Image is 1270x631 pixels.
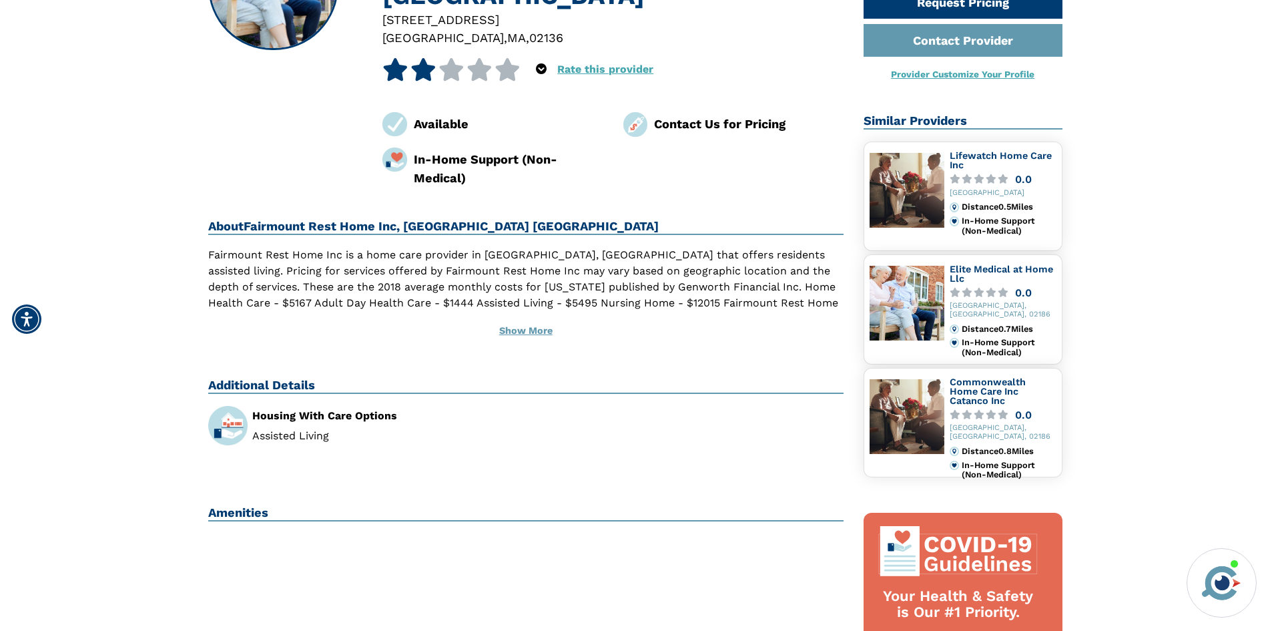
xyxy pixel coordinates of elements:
[414,150,603,187] div: In-Home Support (Non-Medical)
[950,189,1056,198] div: [GEOGRAPHIC_DATA]
[1199,560,1244,606] img: avatar
[950,424,1056,441] div: [GEOGRAPHIC_DATA], [GEOGRAPHIC_DATA], 02186
[962,325,1056,334] div: Distance 0.7 Miles
[382,11,844,29] div: [STREET_ADDRESS]
[950,264,1053,284] a: Elite Medical at Home Llc
[950,410,1056,420] a: 0.0
[252,431,516,441] li: Assisted Living
[950,302,1056,319] div: [GEOGRAPHIC_DATA], [GEOGRAPHIC_DATA], 02186
[950,338,959,347] img: primary.svg
[529,29,563,47] div: 02136
[208,247,844,343] p: Fairmount Rest Home Inc is a home care provider in [GEOGRAPHIC_DATA], [GEOGRAPHIC_DATA] that offe...
[962,338,1056,357] div: In-Home Support (Non-Medical)
[864,114,1062,130] h2: Similar Providers
[950,216,959,226] img: primary.svg
[414,115,603,133] div: Available
[208,505,844,521] h2: Amenities
[557,63,653,75] a: Rate this provider
[950,202,959,212] img: distance.svg
[950,288,1056,298] a: 0.0
[208,317,844,346] button: Show More
[950,325,959,334] img: distance.svg
[208,378,844,394] h2: Additional Details
[208,219,844,235] h2: About Fairmount Rest Home Inc, [GEOGRAPHIC_DATA] [GEOGRAPHIC_DATA]
[507,31,526,45] span: MA
[654,115,844,133] div: Contact Us for Pricing
[950,174,1056,184] a: 0.0
[1006,358,1257,540] iframe: iframe
[1015,288,1032,298] div: 0.0
[252,411,516,421] div: Housing With Care Options
[877,588,1040,622] div: Your Health & Safety is Our #1 Priority.
[962,216,1056,236] div: In-Home Support (Non-Medical)
[864,24,1062,57] a: Contact Provider
[536,58,547,81] div: Popover trigger
[891,69,1034,79] a: Provider Customize Your Profile
[962,461,1056,480] div: In-Home Support (Non-Medical)
[950,461,959,470] img: primary.svg
[962,447,1056,456] div: Distance 0.8 Miles
[877,526,1040,576] img: covid-top-default.svg
[504,31,507,45] span: ,
[950,377,1026,405] a: Commonwealth Home Care Inc Catanco Inc
[1015,174,1032,184] div: 0.0
[382,31,504,45] span: [GEOGRAPHIC_DATA]
[962,202,1056,212] div: Distance 0.5 Miles
[12,304,41,334] div: Accessibility Menu
[526,31,529,45] span: ,
[950,150,1052,170] a: Lifewatch Home Care Inc
[950,447,959,456] img: distance.svg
